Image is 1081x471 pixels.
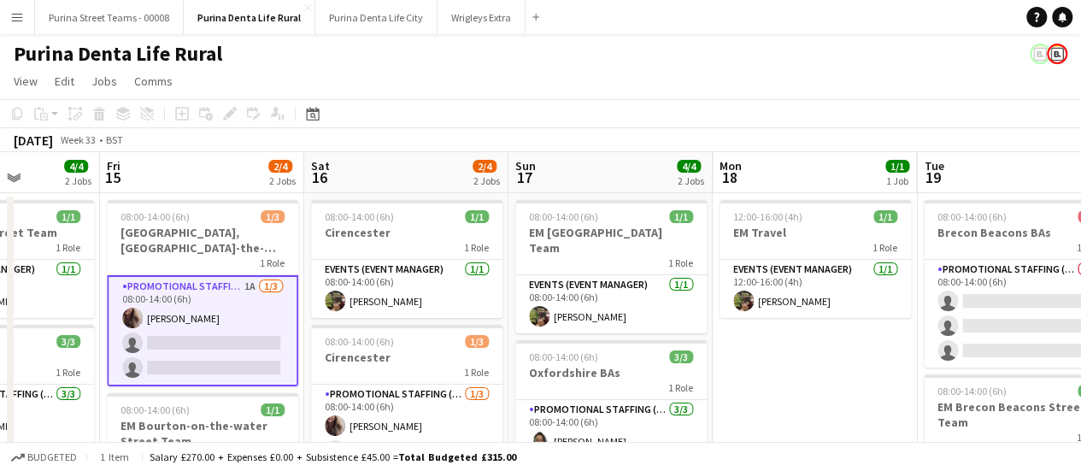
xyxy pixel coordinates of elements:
[7,70,44,92] a: View
[1047,44,1067,64] app-user-avatar: Bounce Activations Ltd
[85,70,124,92] a: Jobs
[315,1,438,34] button: Purina Denta Life City
[35,1,184,34] button: Purina Street Teams - 00008
[48,70,81,92] a: Edit
[56,133,99,146] span: Week 33
[1030,44,1050,64] app-user-avatar: Bounce Activations Ltd
[134,74,173,89] span: Comms
[438,1,526,34] button: Wrigleys Extra
[94,450,135,463] span: 1 item
[127,70,179,92] a: Comms
[14,74,38,89] span: View
[14,41,222,67] h1: Purina Denta Life Rural
[27,451,77,463] span: Budgeted
[14,132,53,149] div: [DATE]
[91,74,117,89] span: Jobs
[9,448,79,467] button: Budgeted
[184,1,315,34] button: Purina Denta Life Rural
[398,450,516,463] span: Total Budgeted £315.00
[150,450,516,463] div: Salary £270.00 + Expenses £0.00 + Subsistence £45.00 =
[55,74,74,89] span: Edit
[106,133,123,146] div: BST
